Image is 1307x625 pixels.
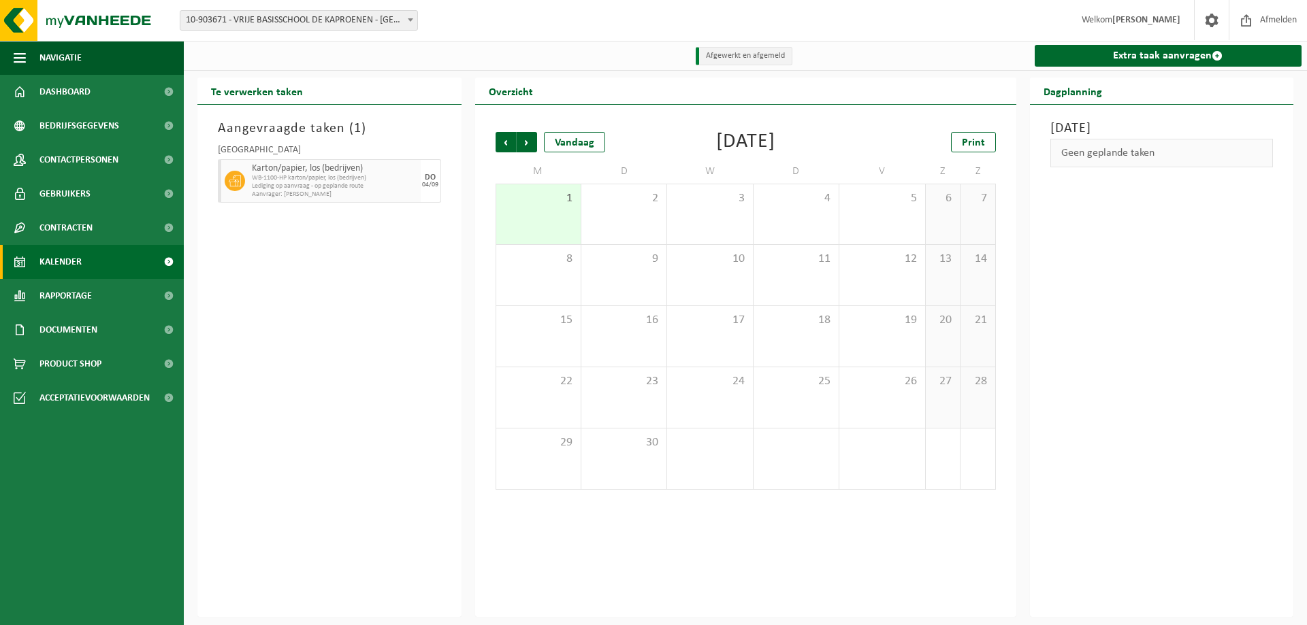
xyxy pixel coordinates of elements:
[588,252,660,267] span: 9
[544,132,605,152] div: Vandaag
[588,313,660,328] span: 16
[39,381,150,415] span: Acceptatievoorwaarden
[760,252,832,267] span: 11
[252,174,417,182] span: WB-1100-HP karton/papier, los (bedrijven)
[39,211,93,245] span: Contracten
[951,132,996,152] a: Print
[933,313,953,328] span: 20
[180,11,417,30] span: 10-903671 - VRIJE BASISSCHOOL DE KAPROENEN - KAPRIJKE
[926,159,961,184] td: Z
[933,252,953,267] span: 13
[517,132,537,152] span: Volgende
[39,75,91,109] span: Dashboard
[846,252,918,267] span: 12
[1030,78,1116,104] h2: Dagplanning
[39,109,119,143] span: Bedrijfsgegevens
[760,374,832,389] span: 25
[588,374,660,389] span: 23
[674,191,745,206] span: 3
[846,313,918,328] span: 19
[667,159,753,184] td: W
[39,279,92,313] span: Rapportage
[674,313,745,328] span: 17
[1050,118,1274,139] h3: [DATE]
[503,313,574,328] span: 15
[839,159,925,184] td: V
[760,191,832,206] span: 4
[503,191,574,206] span: 1
[39,245,82,279] span: Kalender
[354,122,361,135] span: 1
[674,252,745,267] span: 10
[674,374,745,389] span: 24
[39,143,118,177] span: Contactpersonen
[252,163,417,174] span: Karton/papier, los (bedrijven)
[962,137,985,148] span: Print
[581,159,667,184] td: D
[588,191,660,206] span: 2
[1112,15,1180,25] strong: [PERSON_NAME]
[422,182,438,188] div: 04/09
[967,313,988,328] span: 21
[503,374,574,389] span: 22
[496,132,516,152] span: Vorige
[967,191,988,206] span: 7
[475,78,547,104] h2: Overzicht
[39,41,82,75] span: Navigatie
[180,10,418,31] span: 10-903671 - VRIJE BASISSCHOOL DE KAPROENEN - KAPRIJKE
[961,159,995,184] td: Z
[1035,45,1302,67] a: Extra taak aanvragen
[933,374,953,389] span: 27
[967,252,988,267] span: 14
[846,374,918,389] span: 26
[425,173,436,182] div: DO
[760,313,832,328] span: 18
[218,146,441,159] div: [GEOGRAPHIC_DATA]
[1050,139,1274,167] div: Geen geplande taken
[846,191,918,206] span: 5
[933,191,953,206] span: 6
[967,374,988,389] span: 28
[503,252,574,267] span: 8
[503,435,574,450] span: 29
[588,435,660,450] span: 30
[754,159,839,184] td: D
[696,47,792,65] li: Afgewerkt en afgemeld
[716,132,775,152] div: [DATE]
[39,347,101,381] span: Product Shop
[252,190,417,199] span: Aanvrager: [PERSON_NAME]
[197,78,317,104] h2: Te verwerken taken
[218,118,441,139] h3: Aangevraagde taken ( )
[39,177,91,211] span: Gebruikers
[39,313,97,347] span: Documenten
[252,182,417,190] span: Lediging op aanvraag - op geplande route
[496,159,581,184] td: M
